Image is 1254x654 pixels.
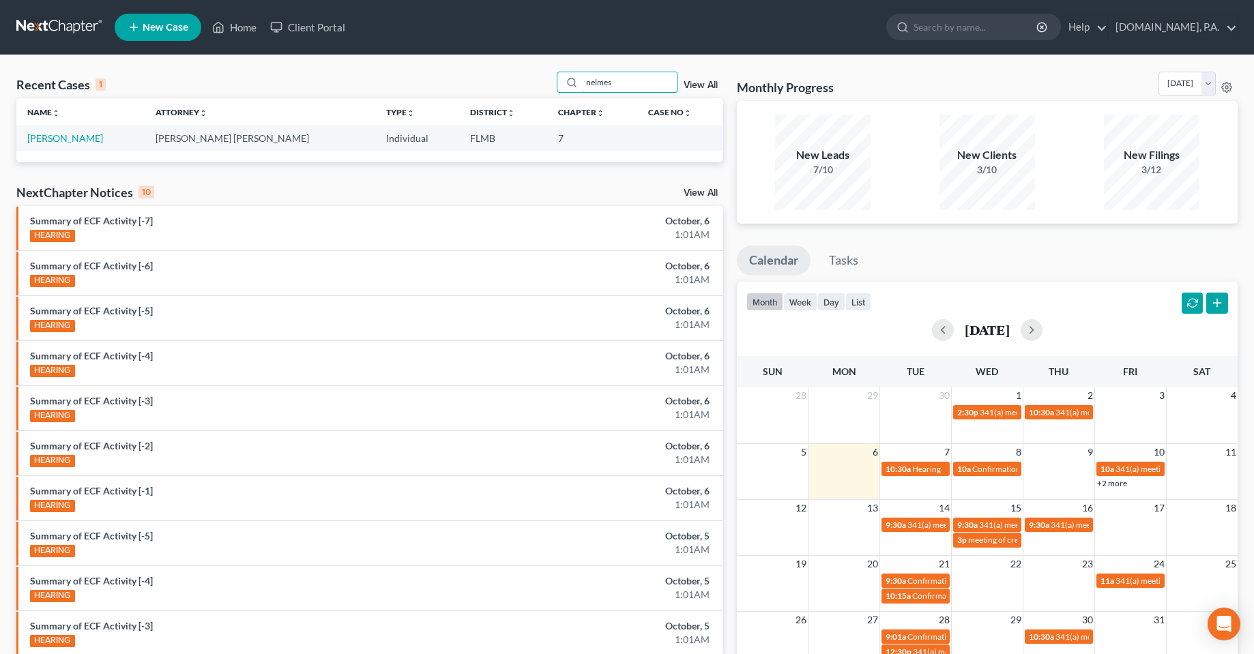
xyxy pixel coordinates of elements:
[30,305,153,316] a: Summary of ECF Activity [-5]
[957,535,967,545] span: 3p
[886,631,906,642] span: 9:01a
[1086,387,1094,404] span: 2
[817,293,845,311] button: day
[492,484,710,498] div: October, 6
[27,107,60,117] a: Nameunfold_more
[1081,556,1094,572] span: 23
[492,574,710,588] div: October, 5
[386,107,415,117] a: Typeunfold_more
[939,163,1035,177] div: 3/10
[1062,15,1107,40] a: Help
[1029,407,1054,417] span: 10:30a
[30,275,75,287] div: HEARING
[492,439,710,453] div: October, 6
[492,318,710,331] div: 1:01AM
[492,588,710,601] div: 1:01AM
[1224,500,1238,516] span: 18
[96,78,106,91] div: 1
[558,107,604,117] a: Chapterunfold_more
[1081,612,1094,628] span: 30
[1029,520,1049,530] span: 9:30a
[16,184,154,200] div: NextChapter Notices
[832,366,856,377] span: Mon
[30,230,75,242] div: HEARING
[1051,520,1105,530] span: 341(a) meeting
[937,612,951,628] span: 28
[1097,478,1127,488] a: +2 more
[1123,366,1137,377] span: Fri
[1229,387,1238,404] span: 4
[459,125,547,151] td: FLMB
[794,387,808,404] span: 28
[1193,366,1210,377] span: Sat
[976,366,998,377] span: Wed
[817,246,871,276] a: Tasks
[492,453,710,466] div: 1:01AM
[1208,608,1240,640] div: Open Intercom Messenger
[775,163,871,177] div: 7/10
[866,556,879,572] span: 20
[886,591,911,601] span: 10:15a
[866,612,879,628] span: 27
[1015,444,1023,460] span: 8
[30,545,75,557] div: HEARING
[596,109,604,117] i: unfold_more
[375,125,460,151] td: Individual
[492,214,710,228] div: October, 6
[1081,500,1094,516] span: 16
[737,79,834,95] h3: Monthly Progress
[794,500,808,516] span: 12
[30,395,153,406] a: Summary of ECF Activity [-3]
[492,529,710,543] div: October, 5
[52,109,60,117] i: unfold_more
[1158,387,1166,404] span: 3
[907,631,985,642] span: Confirmation hearing
[972,464,1049,474] span: Confirmation hearing
[199,109,207,117] i: unfold_more
[886,520,906,530] span: 9:30a
[27,132,103,144] a: [PERSON_NAME]
[914,14,1038,40] input: Search by name...
[684,188,718,198] a: View All
[1224,444,1238,460] span: 11
[30,320,75,332] div: HEARING
[1152,444,1166,460] span: 10
[30,260,153,271] a: Summary of ECF Activity [-6]
[30,575,153,586] a: Summary of ECF Activity [-4]
[957,520,978,530] span: 9:30a
[907,576,985,586] span: Confirmation hearing
[965,323,1010,337] h2: [DATE]
[1152,556,1166,572] span: 24
[30,620,153,631] a: Summary of ECF Activity [-3]
[957,464,971,474] span: 10a
[143,23,188,33] span: New Case
[30,365,75,377] div: HEARING
[30,590,75,602] div: HEARING
[1009,612,1023,628] span: 29
[205,15,263,40] a: Home
[866,500,879,516] span: 13
[912,591,991,601] span: Confirmation Hearing
[939,147,1035,163] div: New Clients
[492,304,710,318] div: October, 6
[407,109,415,117] i: unfold_more
[145,125,375,151] td: [PERSON_NAME] [PERSON_NAME]
[30,410,75,422] div: HEARING
[30,485,153,496] a: Summary of ECF Activity [-1]
[470,107,515,117] a: Districtunfold_more
[937,500,951,516] span: 14
[684,80,718,90] a: View All
[156,107,207,117] a: Attorneyunfold_more
[30,500,75,512] div: HEARING
[492,273,710,286] div: 1:01AM
[492,498,710,511] div: 1:01AM
[1086,444,1094,460] span: 9
[1104,147,1199,163] div: New Filings
[1029,631,1054,642] span: 10:30a
[1009,556,1023,572] span: 22
[775,147,871,163] div: New Leads
[907,366,924,377] span: Tue
[957,407,978,417] span: 2:30p
[1100,576,1114,586] span: 11a
[16,76,106,93] div: Recent Cases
